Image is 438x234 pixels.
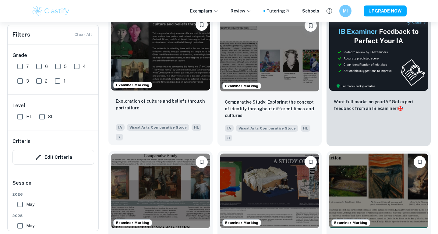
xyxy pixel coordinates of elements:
p: Want full marks on your IA ? Get expert feedback from an IB examiner! [334,98,423,112]
p: Review [231,8,251,14]
a: Schools [302,8,319,14]
h6: Filters [12,30,30,39]
img: Clastify logo [31,5,70,17]
span: 6 [45,63,48,70]
span: HL [192,124,201,131]
span: Examiner Marking [114,220,152,225]
h6: Level [12,102,94,109]
span: 2026 [12,192,94,197]
span: 🎯 [398,106,403,111]
h6: Session [12,179,94,192]
span: Visual Arts Comparative Study [236,125,298,132]
button: Bookmark [196,19,208,31]
span: 1 [64,78,65,84]
a: ThumbnailWant full marks on yourIA? Get expert feedback from an IB examiner! [327,15,431,146]
button: Edit Criteria [12,150,94,165]
span: 2025 [12,213,94,218]
p: Exploration of culture and beliefs through portraiture [116,98,205,111]
img: Visual Arts Comparative Study IA example thumbnail: A Study of Identity [220,154,319,228]
button: Bookmark [305,156,317,168]
span: 2 [45,78,48,84]
span: SL [48,113,53,120]
button: Help and Feedback [324,6,334,16]
h6: Grade [12,52,94,59]
span: 5 [64,63,67,70]
span: Examiner Marking [223,220,261,225]
span: Examiner Marking [223,83,261,89]
span: HL [301,125,310,132]
span: 4 [83,63,86,70]
span: Examiner Marking [114,82,152,88]
p: Exemplars [190,8,218,14]
p: Comparative Study: Exploring the concept of identity throughout different times and cultures [225,99,314,119]
span: Examiner Marking [332,220,370,225]
span: IA [225,125,234,132]
button: Bookmark [414,156,426,168]
a: Examiner MarkingBookmarkExploration of culture and beliefs through portraitureIAVisual Arts Compa... [108,15,213,146]
span: 3 [26,78,29,84]
a: Examiner MarkingBookmarkComparative Study: Exploring the concept of identity throughout different... [217,15,322,146]
span: 7 [116,134,123,140]
h6: Criteria [12,138,30,145]
img: Visual Arts Comparative Study IA example thumbnail: The Human Experience [329,154,428,228]
button: Bookmark [305,19,317,32]
button: UPGRADE NOW [364,5,407,16]
span: May [26,201,34,208]
img: Visual Arts Comparative Study IA example thumbnail: Comparative Study: Exploring the concept [220,17,319,91]
span: May [26,222,34,229]
button: MI [339,5,351,17]
h6: MI [342,8,349,14]
span: 3 [225,135,232,141]
span: Visual Arts Comparative Study [127,124,189,131]
span: 7 [26,63,29,70]
a: Tutoring [267,8,290,14]
span: HL [26,113,32,120]
img: Visual Arts Comparative Study IA example thumbnail: Exploration of culture and beliefs throu [111,16,210,90]
img: Visual Arts Comparative Study IA example thumbnail: the exploration of societal expectations [111,154,210,228]
span: IA [116,124,125,131]
img: Thumbnail [329,17,428,91]
button: Bookmark [196,156,208,168]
